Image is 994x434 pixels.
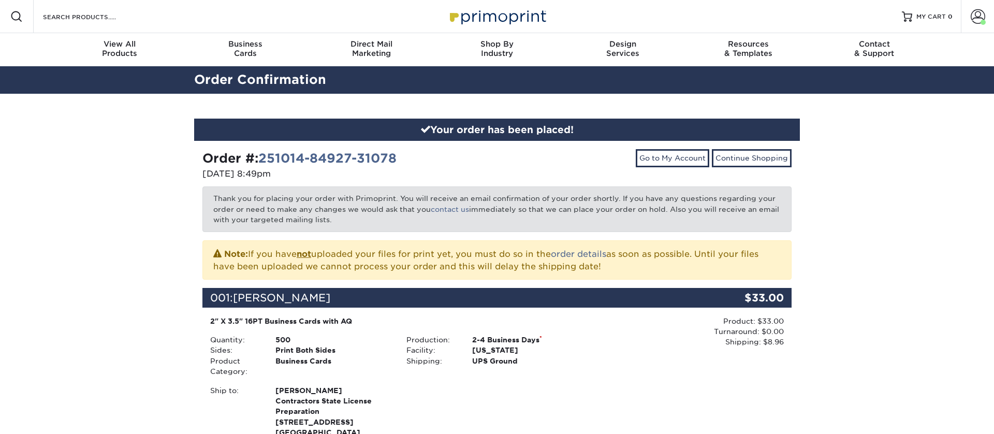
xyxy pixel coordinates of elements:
div: 001: [202,288,693,308]
div: UPS Ground [464,356,595,366]
span: Business [183,39,309,49]
div: 2-4 Business Days [464,335,595,345]
input: SEARCH PRODUCTS..... [42,10,143,23]
span: MY CART [916,12,946,21]
a: Resources& Templates [685,33,811,66]
span: Contact [811,39,937,49]
div: Your order has been placed! [194,119,800,141]
div: Products [57,39,183,58]
div: Services [560,39,685,58]
div: Sides: [202,345,268,355]
a: contact us [431,205,469,213]
a: order details [551,249,606,259]
a: 251014-84927-31078 [258,151,397,166]
div: Business Cards [268,356,399,377]
span: [STREET_ADDRESS] [275,417,391,427]
div: Marketing [309,39,434,58]
span: Resources [685,39,811,49]
p: [DATE] 8:49pm [202,168,489,180]
a: Continue Shopping [712,149,792,167]
div: Facility: [399,345,464,355]
a: Go to My Account [636,149,709,167]
h2: Order Confirmation [186,70,808,90]
span: Direct Mail [309,39,434,49]
a: DesignServices [560,33,685,66]
div: & Templates [685,39,811,58]
a: Direct MailMarketing [309,33,434,66]
div: Quantity: [202,335,268,345]
a: View AllProducts [57,33,183,66]
div: [US_STATE] [464,345,595,355]
div: 2" X 3.5" 16PT Business Cards with AQ [210,316,588,326]
a: BusinessCards [183,33,309,66]
strong: Order #: [202,151,397,166]
strong: Note: [224,249,248,259]
div: Print Both Sides [268,345,399,355]
span: View All [57,39,183,49]
span: [PERSON_NAME] [233,292,330,304]
div: Production: [399,335,464,345]
div: Product Category: [202,356,268,377]
span: Design [560,39,685,49]
a: Contact& Support [811,33,937,66]
div: & Support [811,39,937,58]
img: Primoprint [445,5,549,27]
div: $33.00 [693,288,792,308]
a: Shop ByIndustry [434,33,560,66]
b: not [297,249,311,259]
span: [PERSON_NAME] [275,385,391,396]
div: Shipping: [399,356,464,366]
div: Product: $33.00 Turnaround: $0.00 Shipping: $8.96 [595,316,784,348]
p: Thank you for placing your order with Primoprint. You will receive an email confirmation of your ... [202,186,792,232]
div: Cards [183,39,309,58]
div: 500 [268,335,399,345]
span: Contractors State License Preparation [275,396,391,417]
span: 0 [948,13,953,20]
span: Shop By [434,39,560,49]
div: Industry [434,39,560,58]
p: If you have uploaded your files for print yet, you must do so in the as soon as possible. Until y... [213,247,781,273]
